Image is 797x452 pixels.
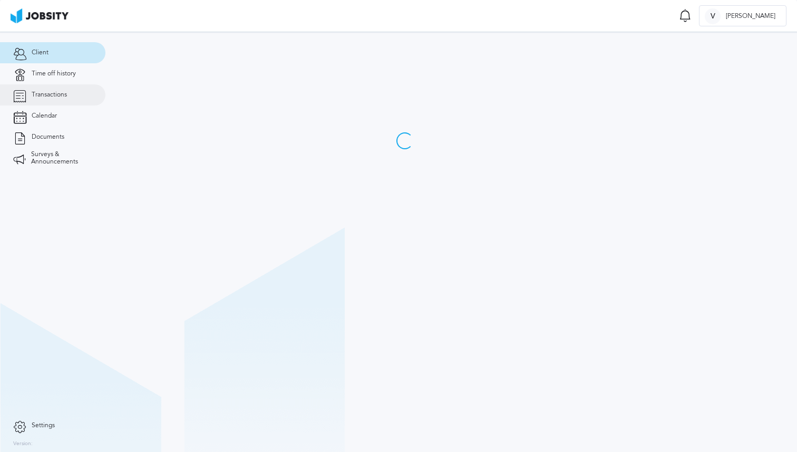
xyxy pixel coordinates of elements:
[699,5,786,26] button: V[PERSON_NAME]
[11,8,69,23] img: ab4bad089aa723f57921c736e9817d99.png
[32,422,55,429] span: Settings
[32,112,57,120] span: Calendar
[13,441,33,447] label: Version:
[32,70,76,78] span: Time off history
[705,8,721,24] div: V
[32,91,67,99] span: Transactions
[32,133,64,141] span: Documents
[721,13,781,20] span: [PERSON_NAME]
[31,151,92,166] span: Surveys & Announcements
[32,49,48,56] span: Client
